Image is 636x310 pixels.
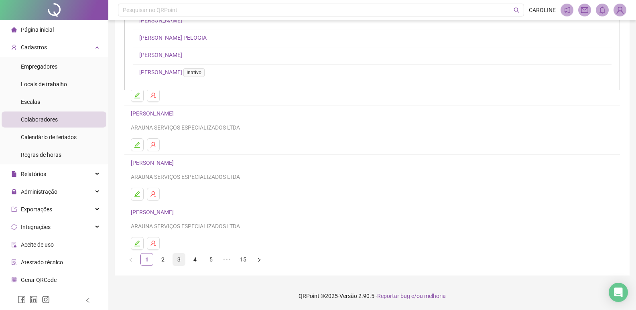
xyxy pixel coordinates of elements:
[131,222,614,231] div: ARAUNA SERVIÇOS ESPECIALIZADOS LTDA
[514,7,520,13] span: search
[128,257,133,262] span: left
[21,116,58,123] span: Colaboradores
[377,293,446,299] span: Reportar bug e/ou melhoria
[205,253,217,265] a: 5
[139,34,207,41] a: [PERSON_NAME] PELOGIA
[339,293,357,299] span: Versão
[221,253,234,266] span: •••
[131,123,614,132] div: ARAUNA SERVIÇOS ESPECIALIZADOS LTDA
[108,282,636,310] footer: QRPoint © 2025 - 2.90.5 -
[85,298,91,303] span: left
[11,207,17,212] span: export
[21,241,54,248] span: Aceite de uso
[157,253,169,265] a: 2
[30,296,38,304] span: linkedin
[11,171,17,177] span: file
[11,242,17,247] span: audit
[131,209,176,215] a: [PERSON_NAME]
[11,259,17,265] span: solution
[221,253,234,266] li: 5 próximas páginas
[21,99,40,105] span: Escalas
[21,277,57,283] span: Gerar QRCode
[21,134,77,140] span: Calendário de feriados
[140,253,153,266] li: 1
[21,224,51,230] span: Integrações
[189,253,201,266] li: 4
[21,152,61,158] span: Regras de horas
[156,253,169,266] li: 2
[173,253,185,266] li: 3
[21,206,52,213] span: Exportações
[11,45,17,50] span: user-add
[139,17,182,24] a: [PERSON_NAME]
[257,257,262,262] span: right
[173,253,185,265] a: 3
[42,296,50,304] span: instagram
[183,68,205,77] span: Inativo
[21,188,57,195] span: Administração
[124,253,137,266] button: left
[21,259,63,265] span: Atestado técnico
[134,92,140,99] span: edit
[609,283,628,302] div: Open Intercom Messenger
[18,296,26,304] span: facebook
[150,240,156,247] span: user-delete
[21,171,46,177] span: Relatórios
[237,253,250,266] li: 15
[237,253,249,265] a: 15
[150,142,156,148] span: user-delete
[21,63,57,70] span: Empregadores
[124,253,137,266] li: Página anterior
[131,172,614,181] div: ARAUNA SERVIÇOS ESPECIALIZADOS LTDA
[21,44,47,51] span: Cadastros
[563,6,571,14] span: notification
[253,253,266,266] button: right
[205,253,217,266] li: 5
[131,160,176,166] a: [PERSON_NAME]
[529,6,556,14] span: CAROLINE
[581,6,588,14] span: mail
[134,240,140,247] span: edit
[150,92,156,99] span: user-delete
[139,52,182,58] a: [PERSON_NAME]
[150,191,156,197] span: user-delete
[139,69,208,75] a: [PERSON_NAME]
[21,81,67,87] span: Locais de trabalho
[131,110,176,117] a: [PERSON_NAME]
[141,253,153,265] a: 1
[11,27,17,32] span: home
[189,253,201,265] a: 4
[11,224,17,230] span: sync
[21,26,54,33] span: Página inicial
[599,6,606,14] span: bell
[614,4,626,16] img: 89421
[11,189,17,195] span: lock
[253,253,266,266] li: Próxima página
[11,277,17,283] span: qrcode
[134,142,140,148] span: edit
[134,191,140,197] span: edit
